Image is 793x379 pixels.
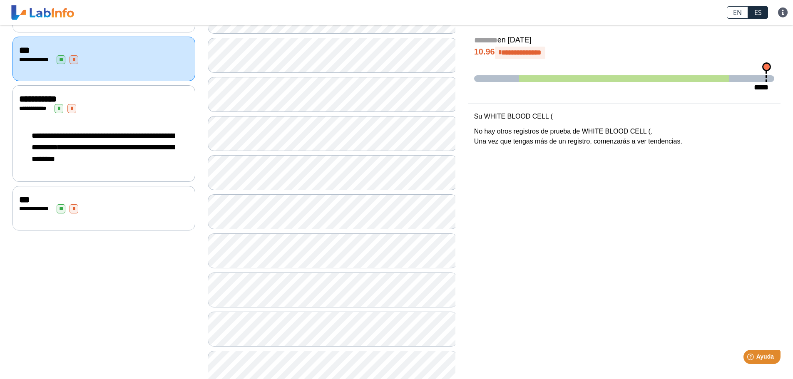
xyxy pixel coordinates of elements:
[474,47,774,59] h4: 10.96
[474,36,774,45] h5: en [DATE]
[474,111,774,121] p: Su WHITE BLOOD CELL (
[727,6,748,19] a: EN
[748,6,768,19] a: ES
[719,347,784,370] iframe: Help widget launcher
[474,126,774,146] p: No hay otros registros de prueba de WHITE BLOOD CELL (. Una vez que tengas más de un registro, co...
